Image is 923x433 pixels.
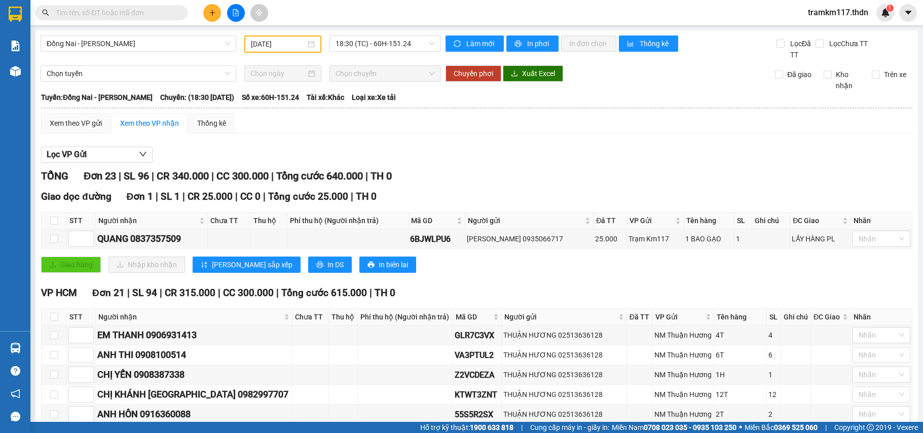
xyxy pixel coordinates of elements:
button: aim [250,4,268,22]
div: Xem theo VP gửi [50,118,102,129]
span: ⚪️ [739,425,742,429]
span: | [370,287,372,299]
button: In đơn chọn [561,35,616,52]
div: NM Thuận Hương [654,349,712,360]
span: CR 25.000 [188,191,233,202]
td: NM Thuận Hương [653,385,714,405]
th: Phí thu hộ (Người nhận trả) [358,309,453,326]
th: Chưa TT [208,212,251,229]
div: 12 [768,389,779,400]
td: NM Thuận Hương [653,345,714,365]
th: Tên hàng [684,212,734,229]
th: Thu hộ [329,309,358,326]
span: caret-down [904,8,913,17]
img: solution-icon [10,41,21,51]
span: TH 0 [356,191,377,202]
th: Đã TT [627,309,653,326]
span: 1 [888,5,892,12]
button: Chuyển phơi [446,65,501,82]
div: Thống kê [197,118,226,129]
span: | [156,191,158,202]
th: STT [67,212,96,229]
div: CHỊ KHÁNH [GEOGRAPHIC_DATA] 0982997707 [97,387,290,402]
span: notification [11,389,20,399]
span: | [235,191,238,202]
span: CC 300.000 [223,287,274,299]
span: copyright [867,424,874,431]
span: Người nhận [98,215,197,226]
strong: 0369 525 060 [774,423,818,431]
td: 6BJWLPU6 [409,229,465,249]
td: KTWT3ZNT [453,385,502,405]
strong: 0708 023 035 - 0935 103 250 [644,423,736,431]
th: Phí thu hộ (Người nhận trả) [287,212,409,229]
span: Kho nhận [832,69,865,91]
div: NM Thuận Hương [654,330,712,341]
div: 4 [768,330,779,341]
span: Loại xe: Xe tải [352,92,396,103]
span: TH 0 [375,287,395,299]
span: VP Gửi [655,311,704,322]
div: Nhãn [854,215,909,226]
span: [PERSON_NAME] sắp xếp [212,259,292,270]
th: SL [734,212,752,229]
span: 18:30 (TC) - 60H-151.24 [336,36,434,51]
input: Tìm tên, số ĐT hoặc mã đơn [56,7,175,18]
sup: 1 [887,5,894,12]
button: bar-chartThống kê [619,35,678,52]
span: CC 300.000 [216,170,269,182]
td: NM Thuận Hương [653,326,714,345]
th: Tên hàng [714,309,767,326]
th: Thu hộ [251,212,287,229]
span: Cung cấp máy in - giấy in: [530,422,609,433]
span: download [511,70,518,78]
span: bar-chart [627,40,636,48]
td: 55S5R2SX [453,405,502,424]
td: NM Thuận Hương [653,405,714,424]
span: | [276,287,279,299]
div: 1H [716,369,765,380]
button: sort-ascending[PERSON_NAME] sắp xếp [193,257,301,273]
span: Lọc Đã TT [786,38,816,60]
div: Trạm Km117 [629,233,682,244]
span: plus [209,9,216,16]
span: Làm mới [466,38,496,49]
span: | [263,191,266,202]
button: file-add [227,4,245,22]
th: Ghi chú [752,212,791,229]
span: Người gửi [504,311,616,322]
div: 1 [768,369,779,380]
span: Chọn chuyến [336,66,434,81]
input: Chọn ngày [250,68,306,79]
span: question-circle [11,366,20,376]
button: printerIn phơi [506,35,559,52]
span: Đơn 21 [92,287,125,299]
img: warehouse-icon [10,66,21,77]
div: VA3PTUL2 [455,349,500,362]
span: Đơn 23 [84,170,116,182]
img: logo-vxr [9,7,22,22]
span: sync [454,40,462,48]
div: 55S5R2SX [455,408,500,421]
span: Số xe: 60H-151.24 [242,92,299,103]
div: Xem theo VP nhận [120,118,179,129]
div: NM Thuận Hương [654,369,712,380]
div: GLR7C3VX [455,329,500,342]
span: Người nhận [98,311,282,322]
span: Chuyến: (18:30 [DATE]) [160,92,234,103]
th: Ghi chú [781,309,811,326]
div: 6BJWLPU6 [410,233,463,245]
span: Mã GD [456,311,492,322]
td: Trạm Km117 [627,229,684,249]
button: downloadXuất Excel [503,65,563,82]
span: TH 0 [371,170,392,182]
span: printer [367,261,375,269]
span: ĐC Giao [793,215,840,226]
div: THUẬN HƯƠNG 02513636128 [503,389,624,400]
span: Miền Nam [612,422,736,433]
div: 6 [768,349,779,360]
div: THUẬN HƯƠNG 02513636128 [503,369,624,380]
button: syncLàm mới [446,35,504,52]
img: icon-new-feature [881,8,890,17]
img: warehouse-icon [10,343,21,353]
